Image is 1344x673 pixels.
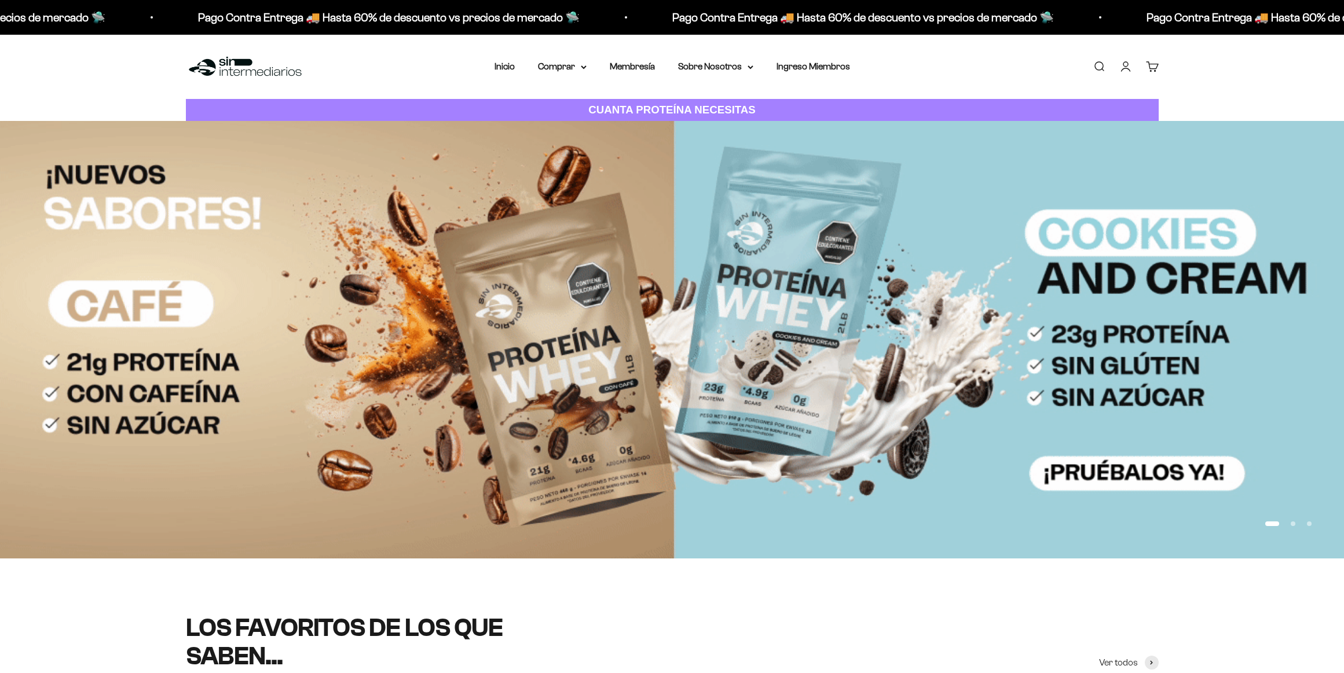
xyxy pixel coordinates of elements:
a: Ver todos [1099,655,1159,670]
split-lines: LOS FAVORITOS DE LOS QUE SABEN... [186,613,503,670]
p: Pago Contra Entrega 🚚 Hasta 60% de descuento vs precios de mercado 🛸 [197,8,578,27]
a: Membresía [610,61,655,71]
a: Inicio [495,61,515,71]
span: Ver todos [1099,655,1138,670]
a: Ingreso Miembros [777,61,850,71]
a: CUANTA PROTEÍNA NECESITAS [186,99,1159,122]
summary: Sobre Nosotros [678,59,753,74]
p: Pago Contra Entrega 🚚 Hasta 60% de descuento vs precios de mercado 🛸 [671,8,1053,27]
strong: CUANTA PROTEÍNA NECESITAS [588,104,756,116]
summary: Comprar [538,59,587,74]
